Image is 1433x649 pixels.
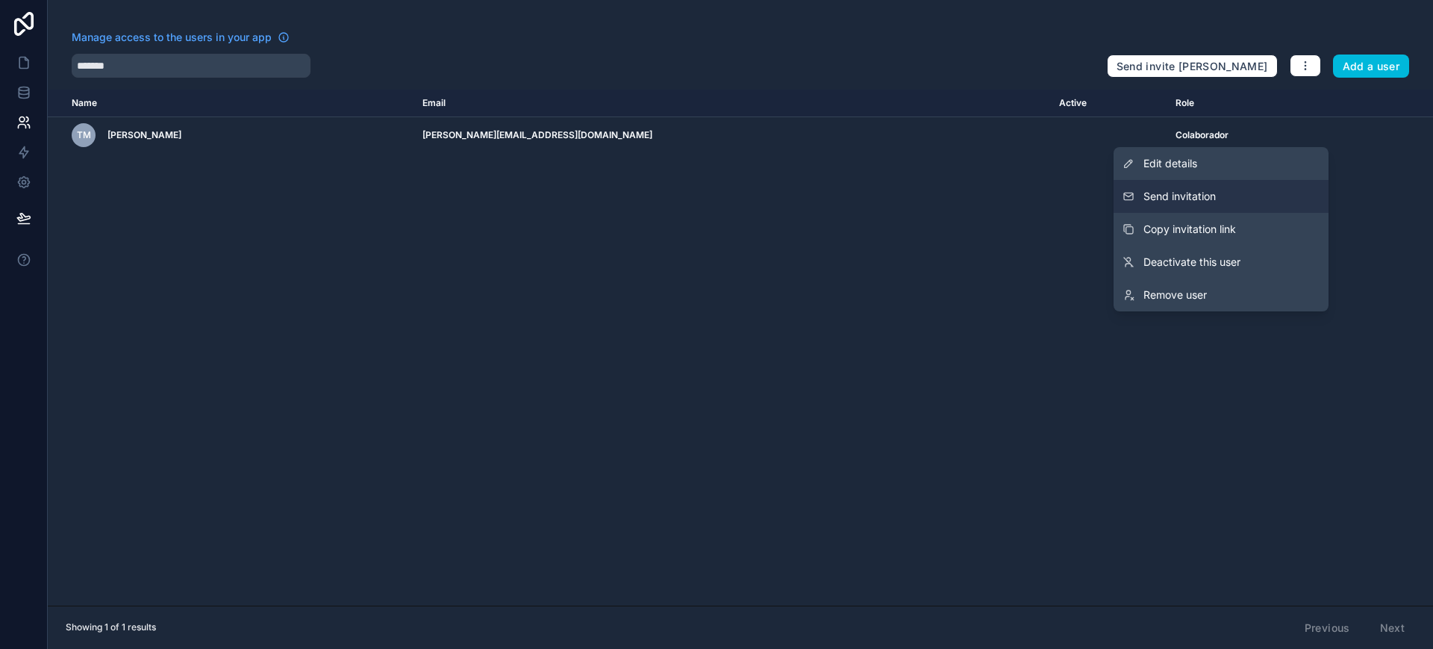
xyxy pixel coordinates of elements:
th: Email [413,90,1049,117]
span: Deactivate this user [1143,255,1240,270]
span: Copy invitation link [1143,222,1236,237]
th: Name [48,90,413,117]
a: Manage access to the users in your app [72,30,290,45]
span: Send invitation [1143,189,1216,204]
button: Send invitation [1114,180,1329,213]
button: Copy invitation link [1114,213,1329,246]
span: Showing 1 of 1 results [66,621,156,633]
a: Edit details [1114,147,1329,180]
th: Active [1050,90,1167,117]
button: Send invite [PERSON_NAME] [1107,55,1278,78]
th: Role [1167,90,1349,117]
span: Manage access to the users in your app [72,30,272,45]
a: Deactivate this user [1114,246,1329,279]
a: Remove user [1114,279,1329,311]
span: [PERSON_NAME] [107,129,181,141]
span: Remove user [1143,288,1207,302]
span: Colaborador [1176,129,1228,141]
span: TM [77,129,91,141]
td: [PERSON_NAME][EMAIL_ADDRESS][DOMAIN_NAME] [413,117,1049,154]
span: Edit details [1143,156,1197,171]
div: scrollable content [48,90,1433,606]
button: Add a user [1333,55,1410,78]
